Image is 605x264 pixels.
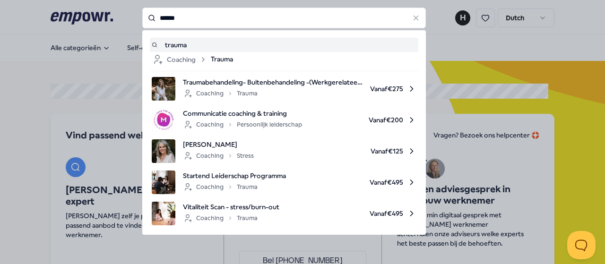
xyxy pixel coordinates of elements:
span: Traumabehandeling- Buitenbehandeling -(Werkgerelateerd) trauma [183,77,363,87]
span: Vanaf € 125 [261,139,416,163]
span: Communicatie coaching & training [183,108,302,119]
a: trauma [152,40,416,50]
a: product imageStartend Leiderschap ProgrammaCoachingTraumaVanaf€495 [152,170,416,194]
img: product image [152,108,175,132]
span: [PERSON_NAME] [183,139,254,150]
span: Startend Leiderschap Programma [183,170,286,181]
input: Search for products, categories or subcategories [142,8,426,28]
div: Coaching [152,54,207,65]
div: Coaching Stress [183,150,254,162]
div: Coaching Trauma [183,181,258,193]
div: Coaching Trauma [183,213,258,224]
img: product image [152,202,175,225]
img: product image [152,170,175,194]
iframe: Help Scout Beacon - Open [567,231,596,259]
span: Vitaliteit Scan - stress/burn-out [183,202,279,212]
a: product imageTraumabehandeling- Buitenbehandeling -(Werkgerelateerd) traumaCoachingTraumaVanaf€275 [152,77,416,101]
div: Coaching Persoonlijk leiderschap [183,119,302,130]
a: CoachingTrauma [152,54,416,65]
span: Vanaf € 200 [310,108,416,132]
span: Vanaf € 495 [294,170,416,194]
a: product image[PERSON_NAME]CoachingStressVanaf€125 [152,139,416,163]
span: Vanaf € 275 [370,77,416,101]
a: product imageCommunicatie coaching & trainingCoachingPersoonlijk leiderschapVanaf€200 [152,108,416,132]
span: Vanaf € 495 [287,202,416,225]
img: product image [152,77,175,101]
a: product imageVitaliteit Scan - stress/burn-outCoachingTraumaVanaf€495 [152,202,416,225]
span: Trauma [211,54,233,65]
img: product image [152,139,175,163]
div: Coaching Trauma [183,88,258,99]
